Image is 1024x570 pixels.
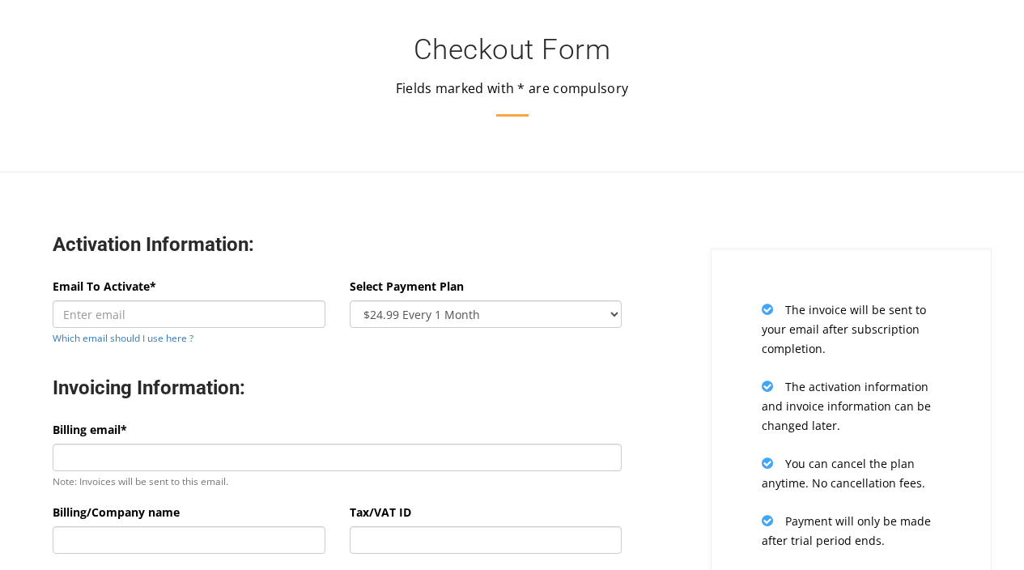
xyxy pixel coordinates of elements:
small: Note: Invoices will be sent to this email. [53,474,228,487]
label: Select Payment Plan [350,277,464,296]
h3: Activation Information: [53,232,622,257]
a: Which email should I use here ? [53,331,193,344]
label: Email To Activate* [53,277,156,296]
p: You can cancel the plan anytime. No cancellation fees. [762,453,941,493]
h3: Invoicing Information: [53,376,622,401]
input: Enter email [53,300,325,328]
label: Tax/VAT ID [350,503,411,522]
p: The invoice will be sent to your email after subscription completion. [762,300,941,359]
p: The activation information and invoice information can be changed later. [762,376,941,436]
p: Payment will only be made after trial period ends. [762,511,941,551]
label: Billing email* [53,420,127,440]
label: Billing/Company name [53,503,180,522]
